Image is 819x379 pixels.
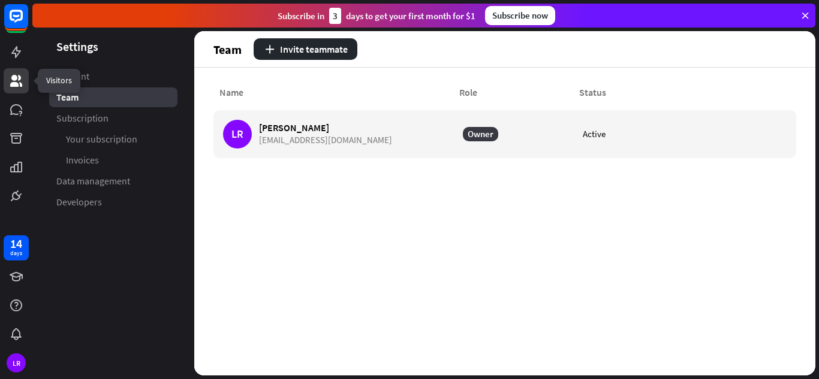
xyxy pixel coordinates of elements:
a: 14 days [4,235,29,260]
span: [PERSON_NAME] [259,122,392,134]
span: Account [56,70,89,83]
span: Data management [56,175,130,187]
a: Account [49,66,177,86]
a: Subscription [49,108,177,128]
div: Subscribe in days to get your first month for $1 [278,8,475,24]
span: Developers [56,196,102,208]
button: Invite teammate [254,38,357,60]
div: Subscribe now [485,6,555,25]
div: Name [213,87,453,98]
a: Invoices [49,150,177,170]
span: Invoices [66,154,99,166]
span: Subscription [56,112,109,125]
button: Open LiveChat chat widget [10,5,46,41]
span: [EMAIL_ADDRESS][DOMAIN_NAME] [259,135,392,145]
div: Owner [463,127,498,141]
div: LR [7,353,26,372]
div: 14 [10,238,22,249]
header: Settings [32,38,194,54]
span: Your subscription [66,133,137,145]
div: LR [223,120,252,148]
span: Team [56,91,79,104]
a: Data management [49,171,177,191]
a: Developers [49,192,177,212]
div: days [10,249,22,257]
div: Status [573,87,693,98]
div: Role [453,87,573,98]
a: Your subscription [49,129,177,149]
div: Active [583,129,606,140]
header: Team [194,31,815,67]
div: 3 [329,8,341,24]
